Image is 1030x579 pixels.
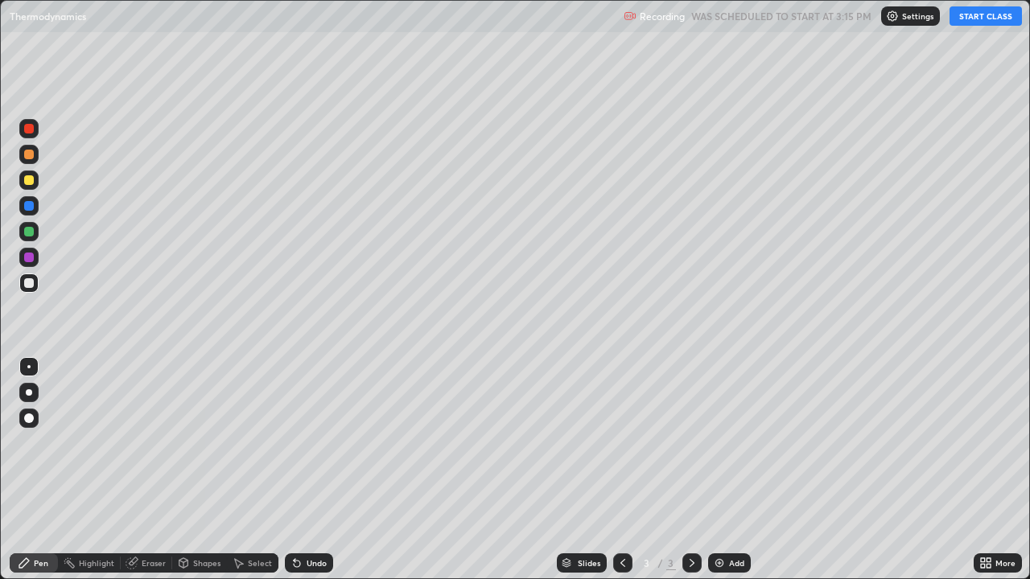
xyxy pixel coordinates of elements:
div: Highlight [79,559,114,567]
div: More [995,559,1016,567]
div: Eraser [142,559,166,567]
p: Settings [902,12,933,20]
img: class-settings-icons [886,10,899,23]
button: START CLASS [950,6,1022,26]
p: Thermodynamics [10,10,86,23]
div: Add [729,559,744,567]
div: Undo [307,559,327,567]
div: 3 [666,556,676,570]
p: Recording [640,10,685,23]
img: recording.375f2c34.svg [624,10,637,23]
div: Select [248,559,272,567]
div: 3 [639,558,655,568]
div: Shapes [193,559,220,567]
div: Slides [578,559,600,567]
img: add-slide-button [713,556,726,569]
h5: WAS SCHEDULED TO START AT 3:15 PM [691,9,871,23]
div: Pen [34,559,48,567]
div: / [658,558,663,568]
